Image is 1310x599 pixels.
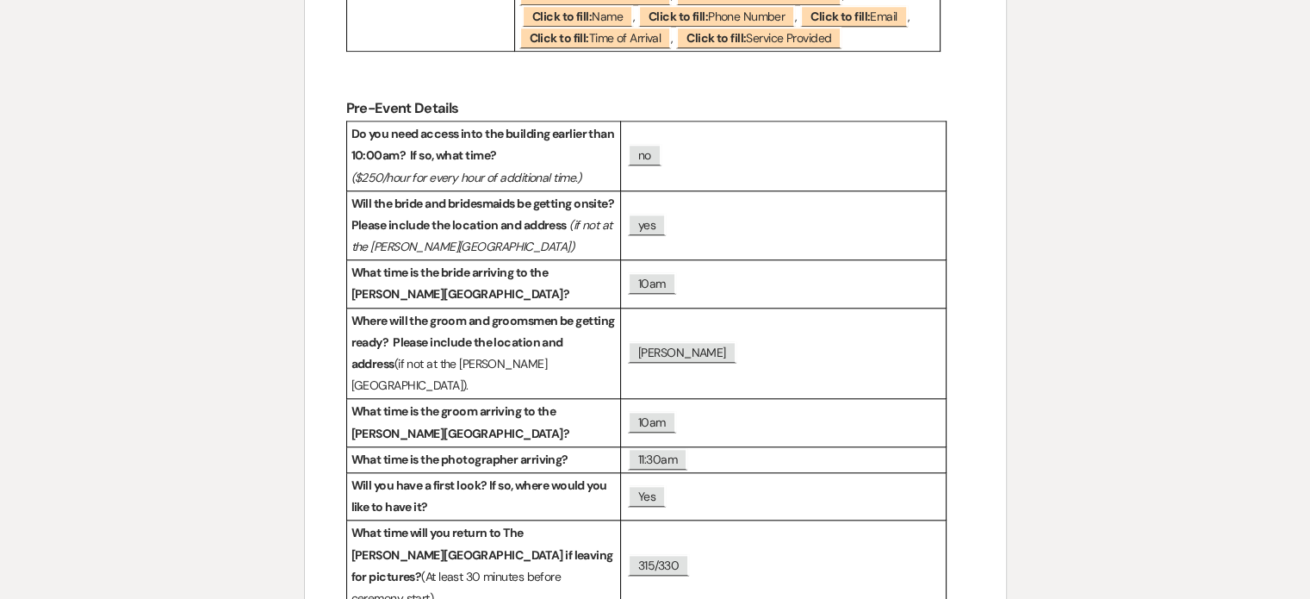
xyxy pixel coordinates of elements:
[810,9,870,24] b: Click to fill:
[351,525,616,583] strong: What time will you return to The [PERSON_NAME][GEOGRAPHIC_DATA] if leaving for pictures?
[530,30,589,46] b: Click to fill:
[351,313,617,371] strong: Where will the groom and groomsmen be getting ready? Please include the location and address
[628,411,676,433] span: 10am
[676,27,841,48] span: Service Provided
[686,30,746,46] b: Click to fill:
[628,554,689,576] span: 315/330
[649,9,708,24] b: Click to fill:
[351,126,617,163] strong: Do you need access into the building earlier than 10:00am? If so, what time?
[519,27,672,48] span: Time of Arrival
[628,144,661,165] span: no
[351,452,568,467] strong: What time is the photographer arriving?
[351,310,616,397] p: (if not at the [PERSON_NAME][GEOGRAPHIC_DATA]).
[628,214,666,235] span: yes
[532,9,592,24] b: Click to fill:
[522,5,633,27] span: Name
[628,341,736,363] span: [PERSON_NAME]
[346,99,459,117] strong: Pre-Event Details
[800,5,907,27] span: Email
[351,196,618,233] strong: Will the bride and bridesmaids be getting onsite? Please include the location and address
[628,485,666,507] span: Yes
[351,403,570,440] strong: What time is the groom arriving to the [PERSON_NAME][GEOGRAPHIC_DATA]?
[628,448,687,470] span: 11:30am
[351,170,581,185] em: ($250/hour for every hour of additional time.)
[351,265,570,302] strong: What time is the bride arriving to the [PERSON_NAME][GEOGRAPHIC_DATA]?
[628,272,676,294] span: 10am
[351,477,609,515] strong: Will you have a first look? If so, where would you like to have it?
[638,5,795,27] span: Phone Number
[519,6,935,49] p: , , , ,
